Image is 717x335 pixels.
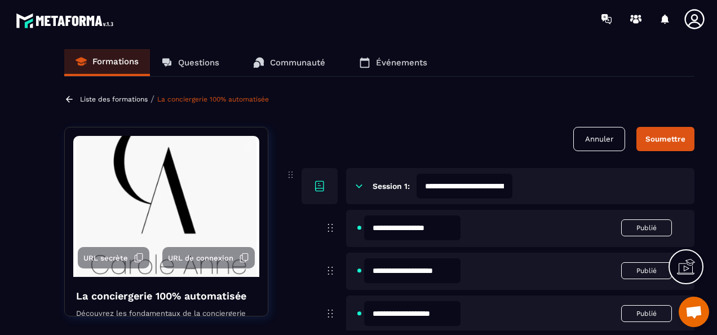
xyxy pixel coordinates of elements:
h4: La conciergerie 100% automatisée [76,288,246,304]
button: URL de connexion [162,247,255,268]
p: Communauté [270,58,325,68]
h6: Session 1: [373,182,410,191]
span: URL de connexion [168,254,233,262]
div: Soumettre [645,135,685,143]
a: La conciergerie 100% automatisée [157,95,269,103]
button: Publié [621,262,672,279]
a: Liste des formations [80,95,148,103]
button: Annuler [573,127,625,151]
p: Questions [178,58,219,68]
span: / [151,94,154,104]
span: URL secrète [83,254,128,262]
button: URL secrète [78,247,149,268]
a: Questions [150,49,231,76]
a: Communauté [242,49,337,76]
img: logo [16,10,117,31]
img: background [73,136,259,277]
button: Soumettre [636,127,694,151]
div: Ouvrir le chat [679,297,709,327]
p: Événements [376,58,427,68]
p: Formations [92,56,139,67]
button: Publié [621,219,672,236]
a: Formations [64,49,150,76]
a: Événements [348,49,439,76]
button: Publié [621,305,672,322]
